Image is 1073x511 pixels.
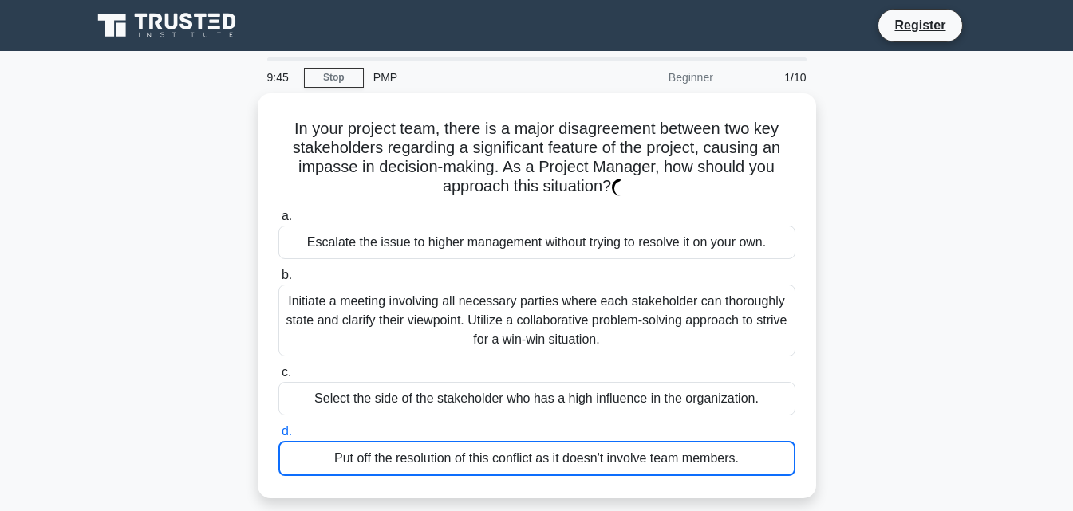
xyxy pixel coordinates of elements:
[885,15,955,35] a: Register
[723,61,816,93] div: 1/10
[364,61,583,93] div: PMP
[258,61,304,93] div: 9:45
[304,68,364,88] a: Stop
[278,441,795,476] div: Put off the resolution of this conflict as it doesn't involve team members.
[278,382,795,415] div: Select the side of the stakeholder who has a high influence in the organization.
[282,365,291,379] span: c.
[277,119,797,197] h5: In your project team, there is a major disagreement between two key stakeholders regarding a sign...
[278,226,795,259] div: Escalate the issue to higher management without trying to resolve it on your own.
[282,424,292,438] span: d.
[282,209,292,222] span: a.
[282,268,292,281] span: b.
[583,61,723,93] div: Beginner
[278,285,795,356] div: Initiate a meeting involving all necessary parties where each stakeholder can thoroughly state an...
